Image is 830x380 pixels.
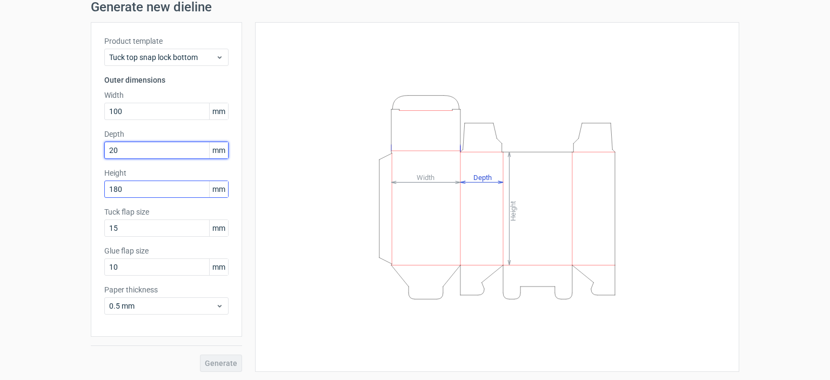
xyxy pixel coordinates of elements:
tspan: Depth [473,173,492,181]
tspan: Height [509,201,517,221]
tspan: Width [417,173,434,181]
span: mm [209,142,228,158]
h1: Generate new dieline [91,1,739,14]
span: mm [209,220,228,236]
label: Product template [104,36,229,46]
label: Height [104,168,229,178]
span: 0.5 mm [109,301,216,311]
span: mm [209,103,228,119]
span: mm [209,259,228,275]
h3: Outer dimensions [104,75,229,85]
label: Depth [104,129,229,139]
label: Glue flap size [104,245,229,256]
span: mm [209,181,228,197]
span: Tuck top snap lock bottom [109,52,216,63]
label: Tuck flap size [104,206,229,217]
label: Width [104,90,229,101]
label: Paper thickness [104,284,229,295]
